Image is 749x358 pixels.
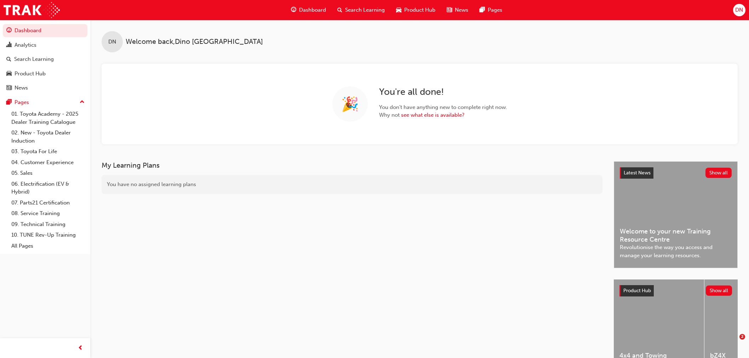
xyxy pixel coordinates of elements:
[15,70,46,78] div: Product Hub
[379,111,507,119] span: Why not
[102,175,602,194] div: You have no assigned learning plans
[341,100,359,108] span: 🎉
[6,99,12,106] span: pages-icon
[739,334,745,340] span: 2
[725,334,742,351] iframe: Intercom live chat
[379,103,507,111] span: You don't have anything new to complete right now.
[474,3,508,17] a: pages-iconPages
[3,96,87,109] button: Pages
[126,38,263,46] span: Welcome back , Dino [GEOGRAPHIC_DATA]
[6,42,12,48] span: chart-icon
[8,219,87,230] a: 09. Technical Training
[80,98,85,107] span: up-icon
[480,6,485,15] span: pages-icon
[620,167,732,179] a: Latest NewsShow all
[15,98,29,106] div: Pages
[733,4,745,16] button: DN
[8,127,87,146] a: 02. New - Toyota Dealer Induction
[379,86,507,98] h2: You're all done!
[488,6,502,14] span: Pages
[3,67,87,80] a: Product Hub
[735,6,743,14] span: DN
[6,28,12,34] span: guage-icon
[108,38,116,46] span: DN
[3,39,87,52] a: Analytics
[15,84,28,92] div: News
[3,81,87,94] a: News
[4,2,60,18] img: Trak
[299,6,326,14] span: Dashboard
[705,168,732,178] button: Show all
[15,41,36,49] div: Analytics
[620,243,732,259] span: Revolutionise the way you access and manage your learning resources.
[291,6,296,15] span: guage-icon
[285,3,332,17] a: guage-iconDashboard
[623,288,651,294] span: Product Hub
[624,170,651,176] span: Latest News
[3,53,87,66] a: Search Learning
[620,227,732,243] span: Welcome to your new Training Resource Centre
[619,285,732,296] a: Product HubShow all
[78,344,83,353] span: prev-icon
[441,3,474,17] a: news-iconNews
[447,6,452,15] span: news-icon
[6,71,12,77] span: car-icon
[337,6,342,15] span: search-icon
[6,85,12,91] span: news-icon
[614,161,738,268] a: Latest NewsShow allWelcome to your new Training Resource CentreRevolutionise the way you access a...
[8,109,87,127] a: 01. Toyota Academy - 2025 Dealer Training Catalogue
[6,56,11,63] span: search-icon
[3,23,87,96] button: DashboardAnalyticsSearch LearningProduct HubNews
[8,197,87,208] a: 07. Parts21 Certification
[102,161,602,169] h3: My Learning Plans
[8,230,87,241] a: 10. TUNE Rev-Up Training
[404,6,435,14] span: Product Hub
[8,168,87,179] a: 05. Sales
[401,112,464,118] a: see what else is available?
[390,3,441,17] a: car-iconProduct Hub
[396,6,401,15] span: car-icon
[332,3,390,17] a: search-iconSearch Learning
[14,55,54,63] div: Search Learning
[8,179,87,197] a: 06. Electrification (EV & Hybrid)
[8,146,87,157] a: 03. Toyota For Life
[3,24,87,37] a: Dashboard
[455,6,468,14] span: News
[8,241,87,252] a: All Pages
[8,208,87,219] a: 08. Service Training
[345,6,385,14] span: Search Learning
[706,285,732,296] button: Show all
[8,157,87,168] a: 04. Customer Experience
